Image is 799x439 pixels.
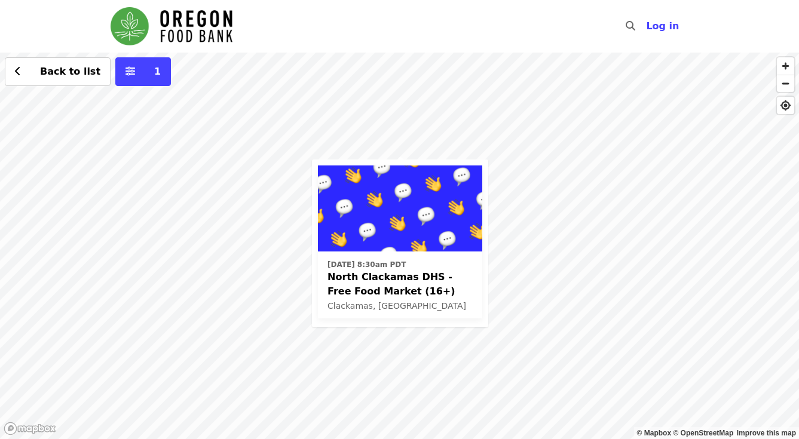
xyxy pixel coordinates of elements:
[737,429,796,437] a: Map feedback
[327,301,473,311] div: Clackamas, [GEOGRAPHIC_DATA]
[115,57,171,86] button: More filters (1 selected)
[40,66,100,77] span: Back to list
[327,270,473,299] span: North Clackamas DHS - Free Food Market (16+)
[5,57,111,86] button: Back to list
[646,20,679,32] span: Log in
[777,57,794,75] button: Zoom In
[626,20,635,32] i: search icon
[642,12,652,41] input: Search
[15,66,21,77] i: chevron-left icon
[154,66,161,77] span: 1
[4,422,56,435] a: Mapbox logo
[673,429,733,437] a: OpenStreetMap
[637,429,672,437] a: Mapbox
[777,75,794,92] button: Zoom Out
[318,165,482,318] a: See details for "North Clackamas DHS - Free Food Market (16+)"
[318,165,482,251] img: North Clackamas DHS - Free Food Market (16+) organized by Oregon Food Bank
[111,7,232,45] img: Oregon Food Bank - Home
[125,66,135,77] i: sliders-h icon
[777,97,794,114] button: Find My Location
[327,259,406,270] time: [DATE] 8:30am PDT
[636,14,688,38] button: Log in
